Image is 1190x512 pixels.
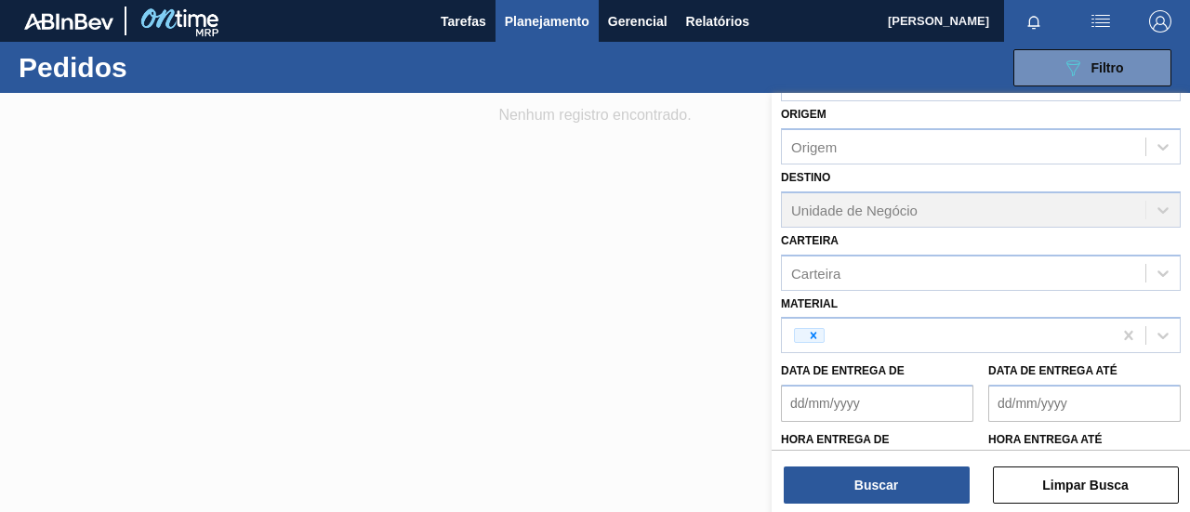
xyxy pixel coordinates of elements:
span: Relatórios [686,10,749,33]
button: Filtro [1013,49,1171,86]
img: userActions [1090,10,1112,33]
input: dd/mm/yyyy [781,385,973,422]
label: Material [781,297,838,310]
label: Data de Entrega de [781,364,905,377]
label: Data de Entrega até [988,364,1117,377]
div: Origem [791,138,837,154]
img: Logout [1149,10,1171,33]
label: Destino [781,171,830,184]
img: TNhmsLtSVTkK8tSr43FrP2fwEKptu5GPRR3wAAAABJRU5ErkJggg== [24,13,113,30]
span: Filtro [1091,60,1124,75]
input: dd/mm/yyyy [988,385,1181,422]
label: Hora entrega até [988,427,1181,453]
span: Gerencial [608,10,668,33]
label: Carteira [781,234,839,247]
label: Hora entrega de [781,427,973,453]
label: Origem [781,108,826,121]
h1: Pedidos [19,57,275,78]
span: Tarefas [441,10,486,33]
div: Carteira [791,265,840,281]
button: Notificações [1004,8,1064,34]
span: Planejamento [505,10,589,33]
